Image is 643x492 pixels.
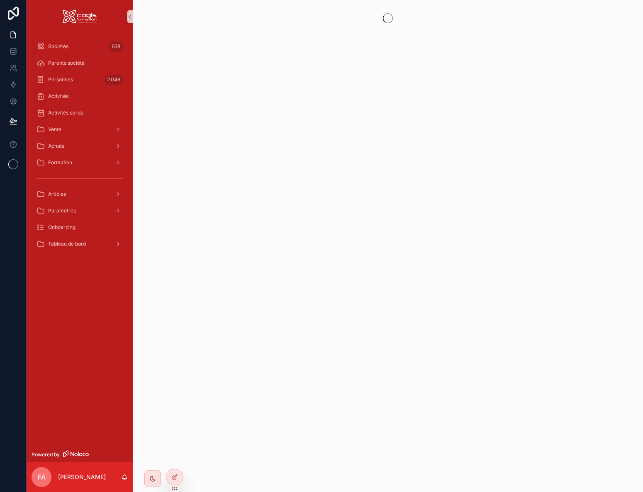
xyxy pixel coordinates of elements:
a: Achats [32,139,128,153]
div: scrollable content [27,33,133,262]
a: Activités [32,89,128,104]
a: Onboarding [32,220,128,235]
a: Formation [32,155,128,170]
span: Formation [48,159,72,166]
span: Activités [48,93,68,100]
a: Sociétés638 [32,39,128,54]
a: Articles [32,187,128,202]
span: Onboarding [48,224,76,231]
span: Powered by [32,451,60,458]
span: Personnes [48,76,73,83]
span: FA [38,472,46,482]
a: Tableau de bord [32,236,128,251]
a: Personnes2 046 [32,72,128,87]
p: [PERSON_NAME] [58,473,106,481]
span: Parents société [48,60,85,66]
span: Sociétés [48,43,68,50]
a: Activités cards [32,105,128,120]
a: Vente [32,122,128,137]
a: Paramètres [32,203,128,218]
a: Powered by [27,447,133,462]
span: Achats [48,143,64,149]
div: 2 046 [105,75,123,85]
span: Paramètres [48,207,76,214]
span: Vente [48,126,61,133]
img: App logo [63,10,97,23]
a: Parents société [32,56,128,71]
span: Tableau de bord [48,241,86,247]
span: Activités cards [48,110,83,116]
div: 638 [109,41,123,51]
span: Articles [48,191,66,197]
